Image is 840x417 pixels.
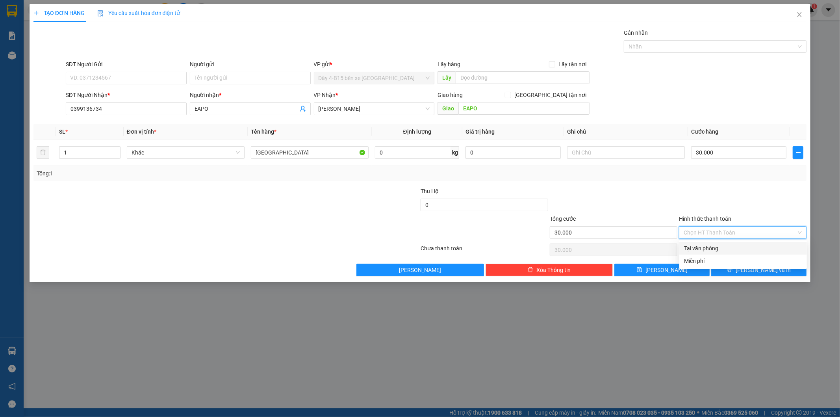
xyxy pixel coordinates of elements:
[251,146,369,159] input: VD: Bàn, Ghế
[97,10,180,16] span: Yêu cầu xuất hóa đơn điện tử
[614,264,710,276] button: save[PERSON_NAME]
[567,146,685,159] input: Ghi Chú
[319,72,430,84] span: Dãy 4-B15 bến xe Miền Đông
[564,124,688,140] th: Ghi chú
[645,266,688,274] span: [PERSON_NAME]
[4,4,114,34] li: Minh An Express
[528,267,533,273] span: delete
[727,267,732,273] span: printer
[555,60,590,69] span: Lấy tận nơi
[624,30,648,36] label: Gán nhãn
[190,60,311,69] div: Người gửi
[793,146,803,159] button: plus
[190,91,311,99] div: Người nhận
[438,61,460,67] span: Lấy hàng
[37,146,49,159] button: delete
[132,147,240,158] span: Khác
[251,128,276,135] span: Tên hàng
[314,92,336,98] span: VP Nhận
[438,102,458,115] span: Giao
[438,92,463,98] span: Giao hàng
[319,103,430,115] span: Nam Dong
[127,128,156,135] span: Đơn vị tính
[637,267,642,273] span: save
[37,169,324,178] div: Tổng: 1
[421,188,439,194] span: Thu Hộ
[550,216,576,222] span: Tổng cước
[465,128,495,135] span: Giá trị hàng
[4,4,32,32] img: logo.jpg
[793,149,803,156] span: plus
[486,264,613,276] button: deleteXóa Thông tin
[314,60,435,69] div: VP gửi
[66,91,187,99] div: SĐT Người Nhận
[59,128,65,135] span: SL
[465,146,561,159] input: 0
[691,128,718,135] span: Cước hàng
[679,216,731,222] label: Hình thức thanh toán
[536,266,571,274] span: Xóa Thông tin
[356,264,484,276] button: [PERSON_NAME]
[438,71,456,84] span: Lấy
[54,53,60,58] span: environment
[711,264,807,276] button: printer[PERSON_NAME] và In
[511,91,590,99] span: [GEOGRAPHIC_DATA] tận nơi
[788,4,810,26] button: Close
[399,266,441,274] span: [PERSON_NAME]
[54,43,105,51] li: VP Đăk Mil
[684,257,802,265] div: Miễn phí
[796,11,803,18] span: close
[300,106,306,112] span: user-add
[684,244,802,253] div: Tại văn phòng
[54,52,103,93] b: 44 thôn [GEOGRAPHIC_DATA], xã [GEOGRAPHIC_DATA],
[97,10,104,17] img: icon
[451,146,459,159] span: kg
[736,266,791,274] span: [PERSON_NAME] và In
[4,43,54,69] li: VP Dãy 4-B15 bến xe [GEOGRAPHIC_DATA]
[456,71,590,84] input: Dọc đường
[33,10,39,16] span: plus
[66,60,187,69] div: SĐT Người Gửi
[403,128,431,135] span: Định lượng
[420,244,549,258] div: Chưa thanh toán
[33,10,85,16] span: TẠO ĐƠN HÀNG
[458,102,590,115] input: Dọc đường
